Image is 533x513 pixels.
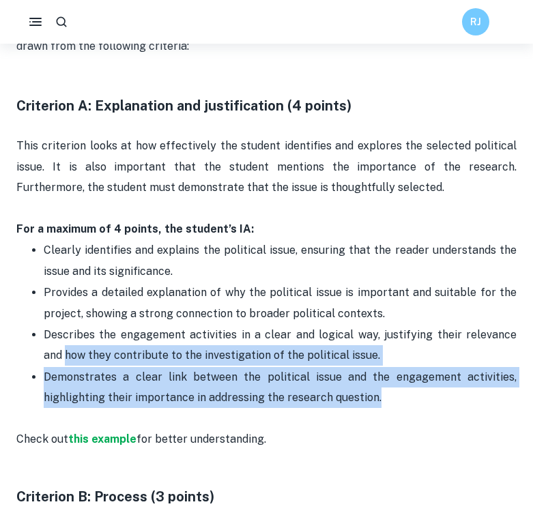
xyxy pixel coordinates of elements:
[44,240,517,282] p: Clearly identifies and explains the political issue, ensuring that the reader understands the iss...
[16,222,254,235] strong: For a maximum of 4 points, the student’s IA:
[462,8,489,35] button: RJ
[44,282,517,324] p: Provides a detailed explanation of why the political issue is important and suitable for the proj...
[16,136,517,198] p: This criterion looks at how effectively the student identifies and explores the selected politica...
[44,367,517,409] p: Demonstrates a clear link between the political issue and the engagement activities, highlighting...
[16,409,517,450] p: Check out for better understanding
[16,488,214,505] strong: Criterion B: Process (3 points)
[44,325,517,366] p: Describes the engagement activities in a clear and logical way, justifying their relevance and ho...
[68,433,136,445] a: this example
[16,98,351,114] strong: Criterion A: Explanation and justification (4 points)
[468,14,484,29] h6: RJ
[264,433,266,445] span: .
